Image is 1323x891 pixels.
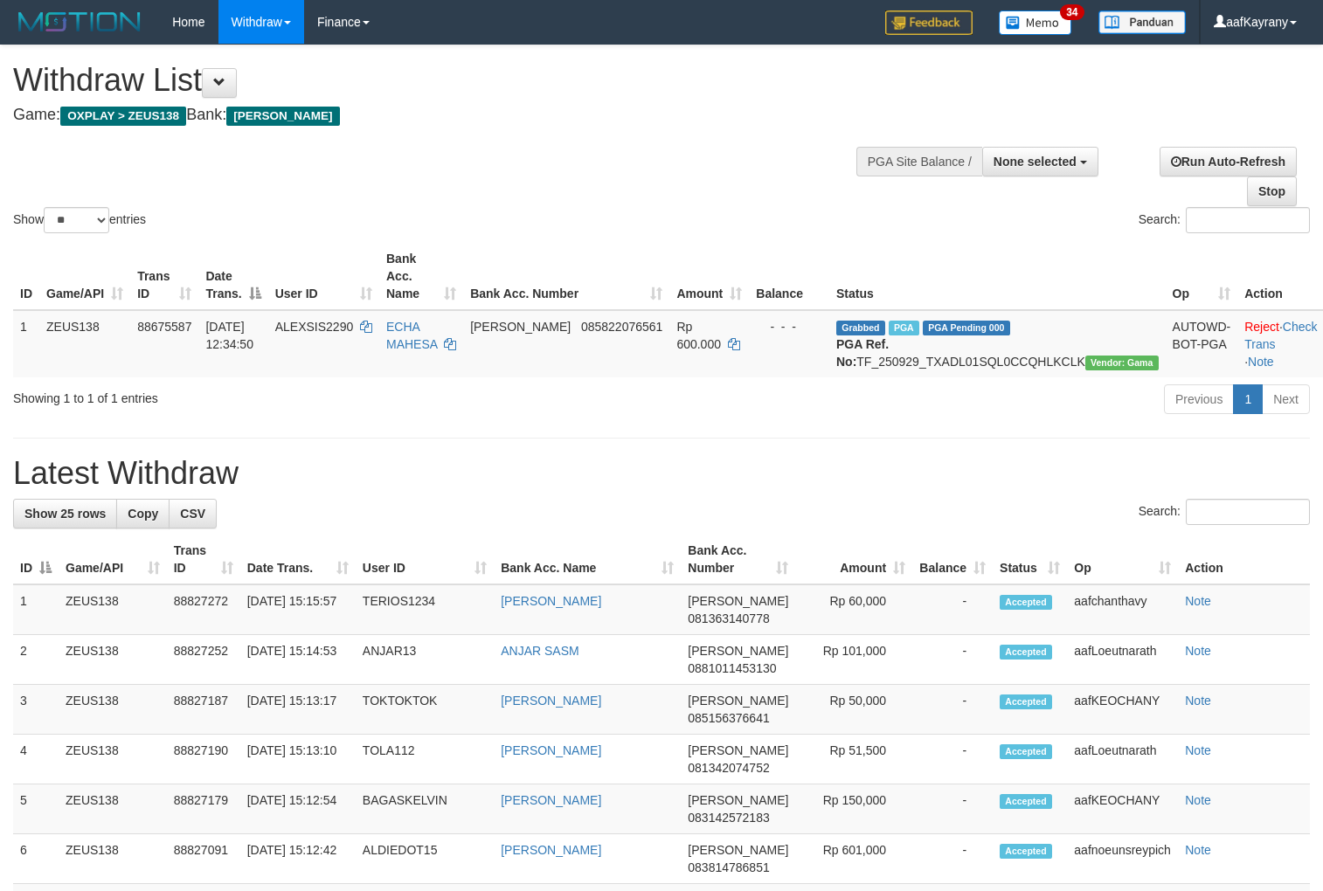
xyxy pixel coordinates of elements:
[1067,635,1178,685] td: aafLoeutnarath
[501,694,601,708] a: [PERSON_NAME]
[1248,355,1274,369] a: Note
[13,735,59,784] td: 4
[688,694,788,708] span: [PERSON_NAME]
[912,834,993,884] td: -
[1164,384,1234,414] a: Previous
[130,243,198,310] th: Trans ID: activate to sort column ascending
[688,594,788,608] span: [PERSON_NAME]
[13,243,39,310] th: ID
[912,735,993,784] td: -
[24,507,106,521] span: Show 25 rows
[1067,535,1178,584] th: Op: activate to sort column ascending
[379,243,463,310] th: Bank Acc. Name: activate to sort column ascending
[13,207,146,233] label: Show entries
[13,310,39,377] td: 1
[1185,594,1211,608] a: Note
[356,535,494,584] th: User ID: activate to sort column ascending
[688,811,769,825] span: Copy 083142572183 to clipboard
[1067,685,1178,735] td: aafKEOCHANY
[749,243,829,310] th: Balance
[240,784,356,834] td: [DATE] 15:12:54
[13,107,864,124] h4: Game: Bank:
[795,834,912,884] td: Rp 601,000
[756,318,822,335] div: - - -
[688,761,769,775] span: Copy 081342074752 to clipboard
[795,535,912,584] th: Amount: activate to sort column ascending
[167,685,240,735] td: 88827187
[501,644,578,658] a: ANJAR SASM
[240,584,356,635] td: [DATE] 15:15:57
[1185,743,1211,757] a: Note
[167,834,240,884] td: 88827091
[13,9,146,35] img: MOTION_logo.png
[1185,694,1211,708] a: Note
[1098,10,1186,34] img: panduan.png
[1233,384,1263,414] a: 1
[59,635,167,685] td: ZEUS138
[13,584,59,635] td: 1
[688,644,788,658] span: [PERSON_NAME]
[240,834,356,884] td: [DATE] 15:12:42
[44,207,109,233] select: Showentries
[1000,645,1052,660] span: Accepted
[1247,176,1297,206] a: Stop
[795,784,912,834] td: Rp 150,000
[856,147,982,176] div: PGA Site Balance /
[128,507,158,521] span: Copy
[275,320,354,334] span: ALEXSIS2290
[1185,843,1211,857] a: Note
[669,243,749,310] th: Amount: activate to sort column ascending
[1166,243,1238,310] th: Op: activate to sort column ascending
[688,860,769,874] span: Copy 083814786851 to clipboard
[169,499,217,528] a: CSV
[1262,384,1310,414] a: Next
[13,383,538,407] div: Showing 1 to 1 of 1 entries
[982,147,1098,176] button: None selected
[13,499,117,528] a: Show 25 rows
[1244,320,1279,334] a: Reject
[1067,735,1178,784] td: aafLoeutnarath
[13,535,59,584] th: ID: activate to sort column descending
[356,685,494,735] td: TOKTOKTOK
[688,743,788,757] span: [PERSON_NAME]
[795,635,912,685] td: Rp 101,000
[356,834,494,884] td: ALDIEDOT15
[889,321,919,335] span: Marked by aafpengsreynich
[795,584,912,635] td: Rp 60,000
[240,535,356,584] th: Date Trans.: activate to sort column ascending
[1000,694,1052,709] span: Accepted
[356,784,494,834] td: BAGASKELVIN
[688,793,788,807] span: [PERSON_NAME]
[205,320,253,351] span: [DATE] 12:34:50
[198,243,267,310] th: Date Trans.: activate to sort column descending
[59,584,167,635] td: ZEUS138
[226,107,339,126] span: [PERSON_NAME]
[1085,356,1159,370] span: Vendor URL: https://trx31.1velocity.biz
[993,535,1067,584] th: Status: activate to sort column ascending
[167,784,240,834] td: 88827179
[829,243,1166,310] th: Status
[1000,744,1052,759] span: Accepted
[167,584,240,635] td: 88827272
[1060,4,1084,20] span: 34
[501,793,601,807] a: [PERSON_NAME]
[688,611,769,625] span: Copy 081363140778 to clipboard
[1160,147,1297,176] a: Run Auto-Refresh
[1067,834,1178,884] td: aafnoeunsreypich
[1186,499,1310,525] input: Search:
[59,685,167,735] td: ZEUS138
[1186,207,1310,233] input: Search:
[463,243,669,310] th: Bank Acc. Number: activate to sort column ascending
[167,635,240,685] td: 88827252
[167,535,240,584] th: Trans ID: activate to sort column ascending
[470,320,571,334] span: [PERSON_NAME]
[240,685,356,735] td: [DATE] 15:13:17
[912,685,993,735] td: -
[912,635,993,685] td: -
[1000,595,1052,610] span: Accepted
[999,10,1072,35] img: Button%20Memo.svg
[356,584,494,635] td: TERIOS1234
[59,784,167,834] td: ZEUS138
[1000,794,1052,809] span: Accepted
[356,735,494,784] td: TOLA112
